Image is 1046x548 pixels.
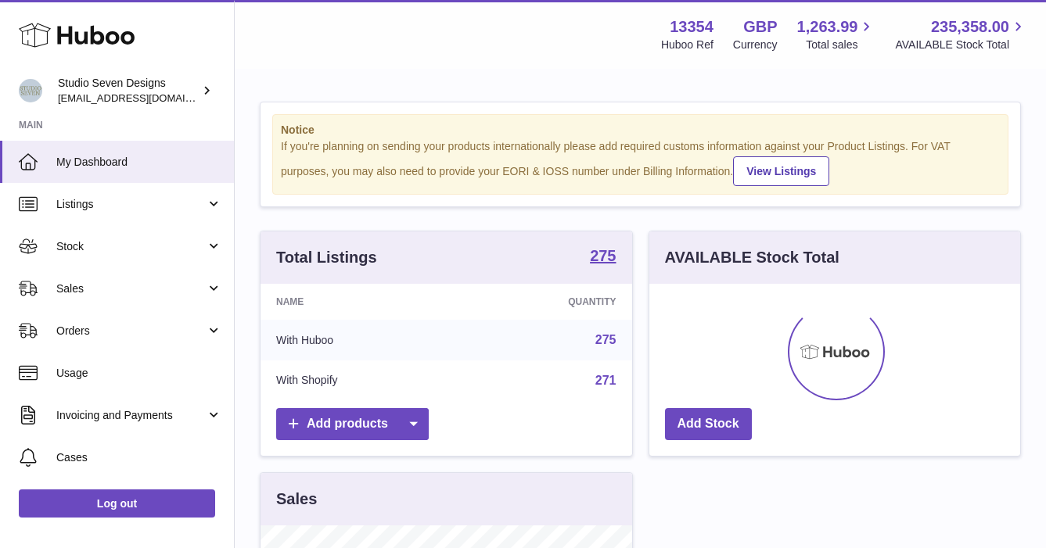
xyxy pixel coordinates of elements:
[733,38,778,52] div: Currency
[56,239,206,254] span: Stock
[733,156,829,186] a: View Listings
[58,91,230,104] span: [EMAIL_ADDRESS][DOMAIN_NAME]
[797,16,858,38] span: 1,263.99
[595,333,616,346] a: 275
[665,247,839,268] h3: AVAILABLE Stock Total
[743,16,777,38] strong: GBP
[56,450,222,465] span: Cases
[276,489,317,510] h3: Sales
[670,16,714,38] strong: 13354
[261,320,461,360] td: With Huboo
[58,76,199,106] div: Studio Seven Designs
[590,248,616,267] a: 275
[590,248,616,263] strong: 275
[56,155,222,170] span: My Dashboard
[56,324,206,338] span: Orders
[461,284,632,320] th: Quantity
[281,123,1000,138] strong: Notice
[281,139,1000,186] div: If you're planning on sending your products internationally please add required customs informati...
[261,360,461,401] td: With Shopify
[56,197,206,212] span: Listings
[895,16,1027,52] a: 235,358.00 AVAILABLE Stock Total
[56,366,222,381] span: Usage
[595,374,616,387] a: 271
[661,38,714,52] div: Huboo Ref
[665,408,752,440] a: Add Stock
[261,284,461,320] th: Name
[19,489,215,518] a: Log out
[895,38,1027,52] span: AVAILABLE Stock Total
[56,281,206,296] span: Sales
[56,408,206,423] span: Invoicing and Payments
[276,408,429,440] a: Add products
[806,38,875,52] span: Total sales
[19,79,42,102] img: contact.studiosevendesigns@gmail.com
[931,16,1009,38] span: 235,358.00
[797,16,876,52] a: 1,263.99 Total sales
[276,247,377,268] h3: Total Listings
